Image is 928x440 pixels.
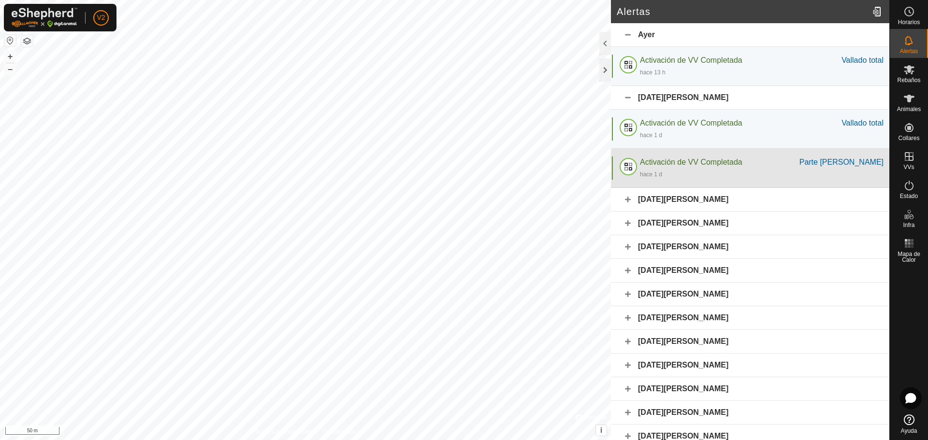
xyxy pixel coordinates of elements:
span: V2 [97,13,105,23]
div: Vallado total [841,55,884,66]
span: Rebaños [897,77,920,83]
div: [DATE][PERSON_NAME] [611,330,889,354]
div: Vallado total [841,117,884,129]
span: i [600,426,602,434]
span: Ayuda [901,428,917,434]
span: Horarios [898,19,920,25]
span: Activación de VV Completada [640,158,742,166]
span: Activación de VV Completada [640,56,742,64]
div: [DATE][PERSON_NAME] [611,377,889,401]
div: Parte [PERSON_NAME] [799,156,884,168]
span: Animales [897,106,921,112]
div: [DATE][PERSON_NAME] [611,259,889,283]
div: [DATE][PERSON_NAME] [611,354,889,377]
a: Política de Privacidad [256,427,311,436]
span: Mapa de Calor [892,251,926,263]
div: hace 1 d [640,170,662,179]
div: [DATE][PERSON_NAME] [611,283,889,306]
span: Alertas [900,48,918,54]
div: Ayer [611,23,889,47]
span: Infra [903,222,914,228]
div: [DATE][PERSON_NAME] [611,212,889,235]
span: Activación de VV Completada [640,119,742,127]
a: Contáctenos [323,427,355,436]
button: + [4,51,16,62]
h2: Alertas [617,6,869,17]
div: [DATE][PERSON_NAME] [611,306,889,330]
span: VVs [903,164,914,170]
button: Restablecer Mapa [4,35,16,46]
div: [DATE][PERSON_NAME] [611,235,889,259]
span: Collares [898,135,919,141]
img: Logo Gallagher [12,8,77,28]
button: Capas del Mapa [21,35,33,47]
button: – [4,63,16,75]
div: hace 1 d [640,131,662,140]
div: [DATE][PERSON_NAME] [611,86,889,110]
button: i [596,425,607,436]
a: Ayuda [890,411,928,438]
div: [DATE][PERSON_NAME] [611,401,889,425]
span: Estado [900,193,918,199]
div: hace 13 h [640,68,666,77]
div: [DATE][PERSON_NAME] [611,188,889,212]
